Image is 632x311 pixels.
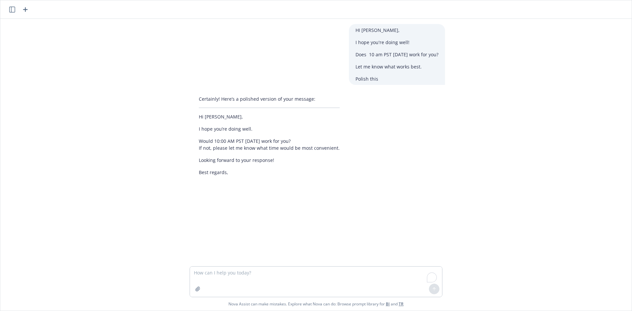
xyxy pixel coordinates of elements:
[355,51,438,58] p: Does 10 am PST [DATE] work for you?
[199,125,340,132] p: I hope you’re doing well.
[355,63,438,70] p: Let me know what works best.
[199,138,340,151] p: Would 10:00 AM PST [DATE] work for you? If not, please let me know what time would be most conven...
[199,157,340,164] p: Looking forward to your response!
[190,267,442,297] textarea: To enrich screen reader interactions, please activate Accessibility in Grammarly extension settings
[355,27,438,34] p: HI [PERSON_NAME],
[199,113,340,120] p: Hi [PERSON_NAME],
[399,301,404,307] a: TR
[355,39,438,46] p: I hope you're doing well!
[199,169,340,176] p: Best regards,
[355,75,438,82] p: Polish this
[228,297,404,311] span: Nova Assist can make mistakes. Explore what Nova can do: Browse prompt library for and
[199,95,340,102] p: Certainly! Here’s a polished version of your message:
[386,301,390,307] a: BI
